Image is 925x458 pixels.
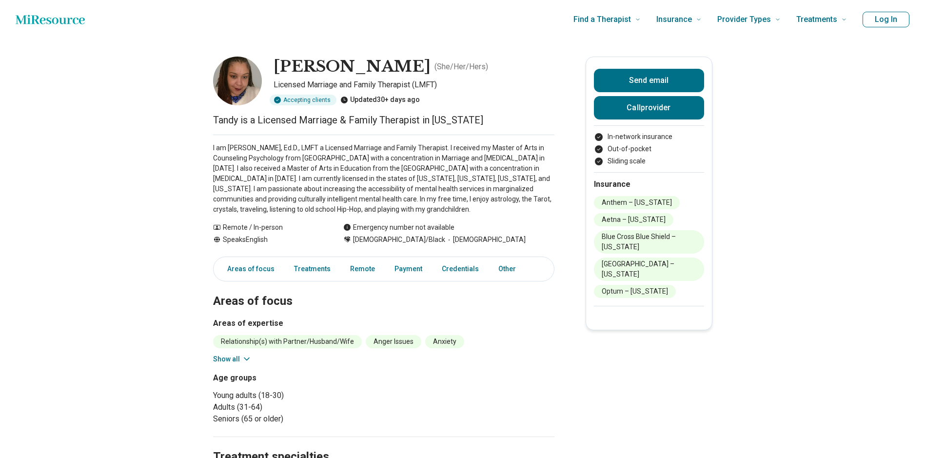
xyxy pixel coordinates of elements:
[343,222,454,233] div: Emergency number not available
[389,259,428,279] a: Payment
[594,196,680,209] li: Anthem – [US_STATE]
[594,69,704,92] button: Send email
[717,13,771,26] span: Provider Types
[213,235,324,245] div: Speaks English
[353,235,445,245] span: [DEMOGRAPHIC_DATA]/Black
[594,213,673,226] li: Aetna – [US_STATE]
[366,335,421,348] li: Anger Issues
[594,156,704,166] li: Sliding scale
[425,335,464,348] li: Anxiety
[213,318,554,329] h3: Areas of expertise
[594,285,676,298] li: Optum – [US_STATE]
[213,113,554,127] p: Tandy is a Licensed Marriage & Family Therapist in [US_STATE]
[594,96,704,119] button: Callprovider
[573,13,631,26] span: Find a Therapist
[213,57,262,105] img: Tanea McKee, Licensed Marriage and Family Therapist (LMFT)
[594,230,704,254] li: Blue Cross Blue Shield – [US_STATE]
[594,144,704,154] li: Out-of-pocket
[594,258,704,281] li: [GEOGRAPHIC_DATA] – [US_STATE]
[445,235,526,245] span: [DEMOGRAPHIC_DATA]
[344,259,381,279] a: Remote
[594,132,704,166] ul: Payment options
[434,61,488,73] p: ( She/Her/Hers )
[270,95,336,105] div: Accepting clients
[594,132,704,142] li: In-network insurance
[213,222,324,233] div: Remote / In-person
[274,79,554,91] p: Licensed Marriage and Family Therapist (LMFT)
[863,12,909,27] button: Log In
[213,270,554,310] h2: Areas of focus
[213,401,380,413] li: Adults (31-64)
[213,390,380,401] li: Young adults (18-30)
[213,143,554,215] p: I am [PERSON_NAME], Ed.D., LMFT a Licensed Marriage and Family Therapist. I received my Master of...
[492,259,528,279] a: Other
[594,179,704,190] h2: Insurance
[216,259,280,279] a: Areas of focus
[213,413,380,425] li: Seniors (65 or older)
[213,354,252,364] button: Show all
[213,372,380,384] h3: Age groups
[274,57,431,77] h1: [PERSON_NAME]
[213,335,362,348] li: Relationship(s) with Partner/Husband/Wife
[288,259,336,279] a: Treatments
[436,259,485,279] a: Credentials
[656,13,692,26] span: Insurance
[340,95,420,105] div: Updated 30+ days ago
[16,10,85,29] a: Home page
[796,13,837,26] span: Treatments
